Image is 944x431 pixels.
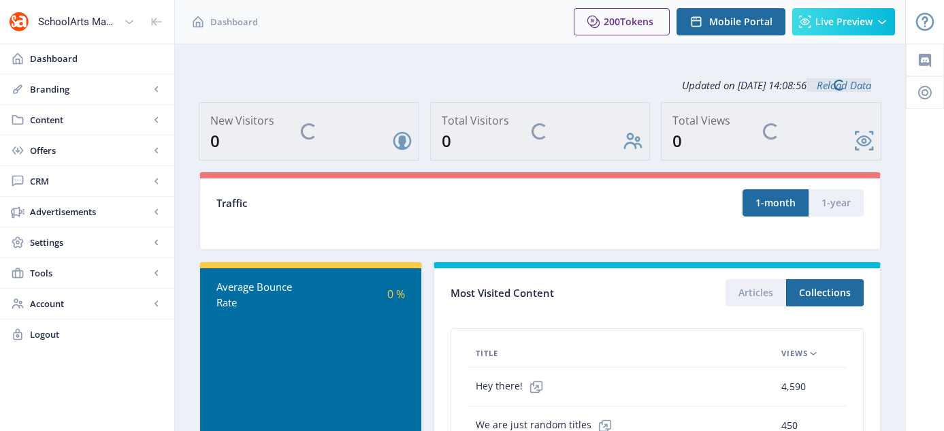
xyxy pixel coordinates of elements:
[809,189,864,217] button: 1-year
[620,15,653,28] span: Tokens
[451,283,657,304] div: Most Visited Content
[30,174,150,188] span: CRM
[726,279,786,306] button: Articles
[8,11,30,33] img: properties.app_icon.png
[709,16,772,27] span: Mobile Portal
[30,205,150,219] span: Advertisements
[216,279,311,310] div: Average Bounce Rate
[30,266,150,280] span: Tools
[38,7,118,37] div: SchoolArts Magazine
[792,8,895,35] button: Live Preview
[677,8,785,35] button: Mobile Portal
[476,345,498,362] span: Title
[574,8,670,35] button: 200Tokens
[30,113,150,127] span: Content
[30,144,150,157] span: Offers
[781,345,808,362] span: Views
[781,379,806,395] span: 4,590
[30,236,150,249] span: Settings
[199,68,881,102] div: Updated on [DATE] 14:08:56
[30,328,163,341] span: Logout
[476,373,550,400] span: Hey there!
[743,189,809,217] button: 1-month
[30,82,150,96] span: Branding
[216,195,540,211] div: Traffic
[815,16,873,27] span: Live Preview
[30,297,150,310] span: Account
[807,78,871,92] a: Reload Data
[786,279,864,306] button: Collections
[210,15,258,29] span: Dashboard
[30,52,163,65] span: Dashboard
[387,287,405,302] span: 0 %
